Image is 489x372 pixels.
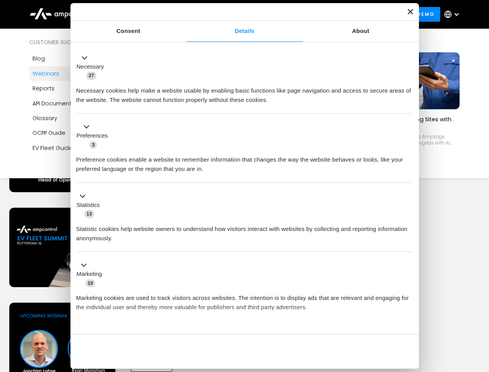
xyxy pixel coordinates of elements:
a: Glossary [29,111,125,126]
a: Reports [29,81,125,96]
span: 13 [84,210,94,218]
a: Blog [29,51,125,66]
label: Necessary [77,62,104,71]
div: Marketing cookies are used to track visitors across websites. The intention is to display ads tha... [76,288,413,312]
label: Marketing [77,270,102,279]
span: 27 [86,72,96,79]
a: EV Fleet Guide [29,141,125,155]
span: 2 [128,331,135,339]
button: Statistics (13) [76,191,105,219]
div: Webinars [33,69,59,78]
div: API Documentation [33,99,86,108]
button: Unclassified (2) [76,330,140,339]
a: Webinars [29,66,125,81]
span: 3 [89,141,97,149]
a: Consent [70,21,187,42]
span: 10 [86,279,96,287]
label: Preferences [77,131,108,140]
a: OCPP Guide [29,126,125,140]
button: Close banner [408,9,413,14]
div: Necessary cookies help make a website usable by enabling basic functions like page navigation and... [76,80,413,105]
div: Reports [33,84,55,93]
div: Blog [33,54,45,63]
div: Statistic cookies help website owners to understand how visitors interact with websites by collec... [76,219,413,243]
div: OCPP Guide [33,129,65,137]
button: Okay [302,340,413,363]
div: Glossary [33,114,57,122]
button: Marketing (10) [76,261,107,288]
a: API Documentation [29,96,125,111]
div: EV Fleet Guide [33,144,73,152]
a: Details [187,21,303,42]
div: Customer success [29,38,125,46]
div: Preference cookies enable a website to remember information that changes the way the website beha... [76,149,413,174]
label: Statistics [77,201,100,210]
button: Necessary (27) [76,53,109,80]
a: About [303,21,419,42]
button: Preferences (3) [76,122,113,150]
